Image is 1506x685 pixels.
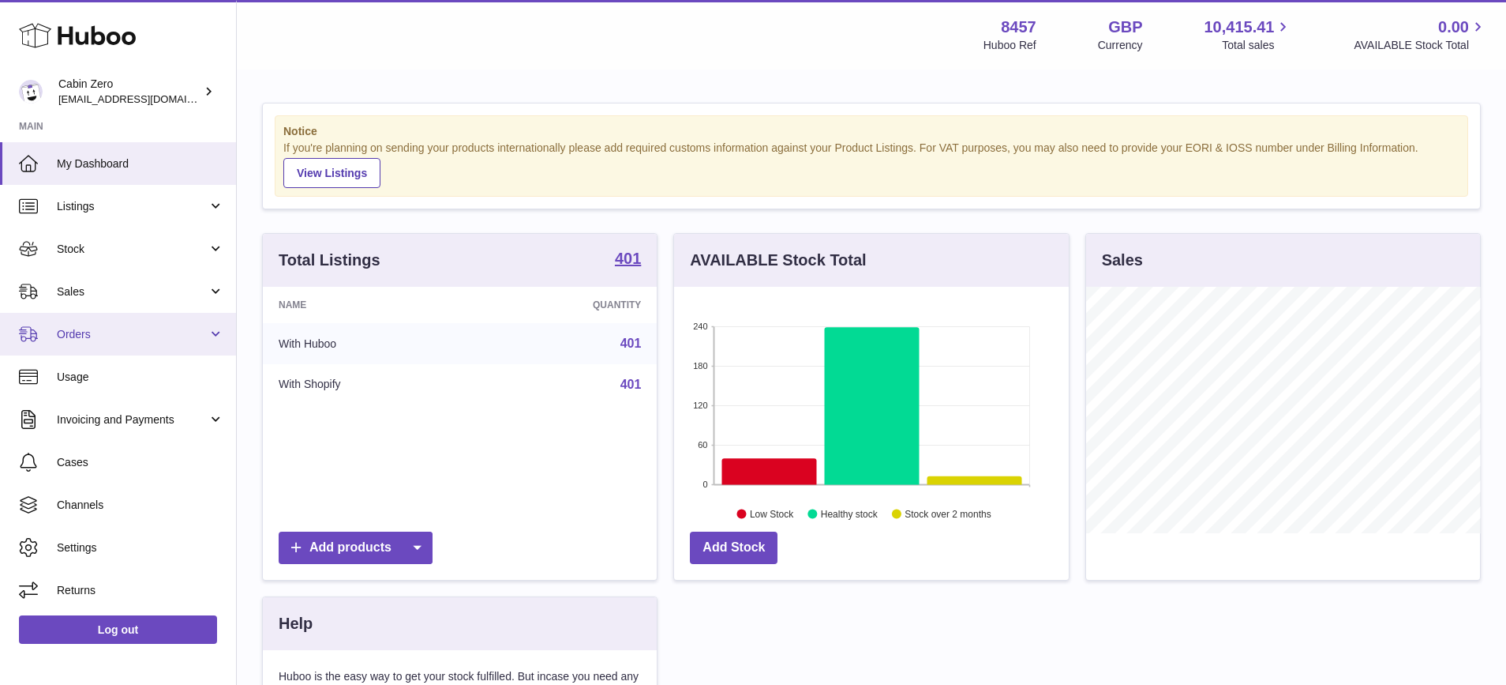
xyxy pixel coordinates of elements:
span: My Dashboard [57,156,224,171]
strong: 401 [615,250,641,266]
span: Stock [57,242,208,257]
span: Sales [57,284,208,299]
span: [EMAIL_ADDRESS][DOMAIN_NAME] [58,92,232,105]
text: 180 [693,361,707,371]
span: Invoicing and Payments [57,412,208,427]
span: Returns [57,583,224,598]
th: Name [263,287,475,323]
a: 401 [620,337,642,350]
a: Add products [279,532,433,564]
text: Stock over 2 months [905,508,991,519]
text: 60 [699,440,708,450]
span: 0.00 [1438,17,1469,38]
div: Currency [1098,38,1143,53]
span: Channels [57,498,224,513]
div: If you're planning on sending your products internationally please add required customs informati... [283,141,1459,188]
span: Cases [57,455,224,470]
div: Cabin Zero [58,77,200,107]
span: Orders [57,327,208,342]
text: 120 [693,401,707,410]
text: 240 [693,322,707,331]
h3: Total Listings [279,250,380,271]
a: 10,415.41 Total sales [1204,17,1292,53]
a: Add Stock [690,532,777,564]
span: AVAILABLE Stock Total [1354,38,1487,53]
text: Healthy stock [821,508,878,519]
th: Quantity [475,287,657,323]
span: Settings [57,540,224,555]
td: With Huboo [263,323,475,364]
a: View Listings [283,158,380,188]
td: With Shopify [263,364,475,405]
span: 10,415.41 [1204,17,1274,38]
text: 0 [703,480,708,489]
img: huboo@cabinzero.com [19,80,43,104]
a: 401 [615,250,641,269]
h3: Sales [1102,250,1143,271]
h3: AVAILABLE Stock Total [690,250,866,271]
a: 0.00 AVAILABLE Stock Total [1354,17,1487,53]
strong: GBP [1108,17,1142,38]
span: Usage [57,370,224,385]
div: Huboo Ref [983,38,1036,53]
a: Log out [19,615,217,644]
strong: Notice [283,124,1459,139]
strong: 8457 [1001,17,1036,38]
a: 401 [620,378,642,391]
h3: Help [279,613,313,634]
text: Low Stock [750,508,794,519]
span: Listings [57,199,208,214]
span: Total sales [1222,38,1292,53]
